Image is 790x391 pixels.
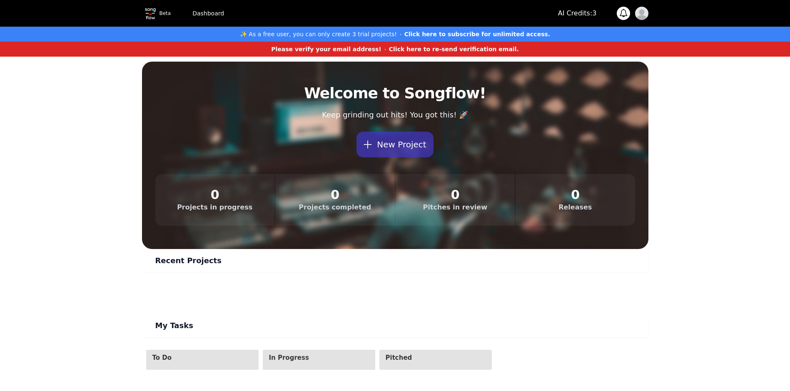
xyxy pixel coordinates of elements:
[289,187,381,202] dd: 0
[155,108,635,122] p: Keep grinding out hits! You got this! 🚀
[386,354,456,361] span: Pitched
[142,5,159,22] img: Topline
[356,132,433,157] button: New Project
[409,187,502,202] dd: 0
[155,85,635,102] h2: Welcome to Songflow!
[529,202,622,212] dt: Releases
[169,202,262,212] dt: Projects in progress
[409,202,502,212] dt: Pitches in review
[404,31,550,37] strong: Click here to subscribe for unlimited access.
[155,256,635,266] h1: Recent Projects
[389,46,519,52] strong: Click here to re-send verification email.
[529,187,622,202] dd: 0
[155,321,635,331] h1: My Tasks
[152,354,222,361] span: To Do
[159,10,171,17] p: Beta
[187,6,229,21] a: Dashboard
[169,187,262,202] dd: 0
[271,44,519,54] button: Please verify your email address!Click here to re-send verification email.
[240,31,397,37] strong: ✨ As a free user, you can only create 3 trial projects!
[271,46,381,52] strong: Please verify your email address!
[240,29,550,39] button: ✨ As a free user, you can only create 3 trial projects!Click here to subscribe for unlimited access.
[289,202,381,212] dt: Projects completed
[269,354,339,361] span: In Progress
[558,8,597,18] p: AI Credits: 3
